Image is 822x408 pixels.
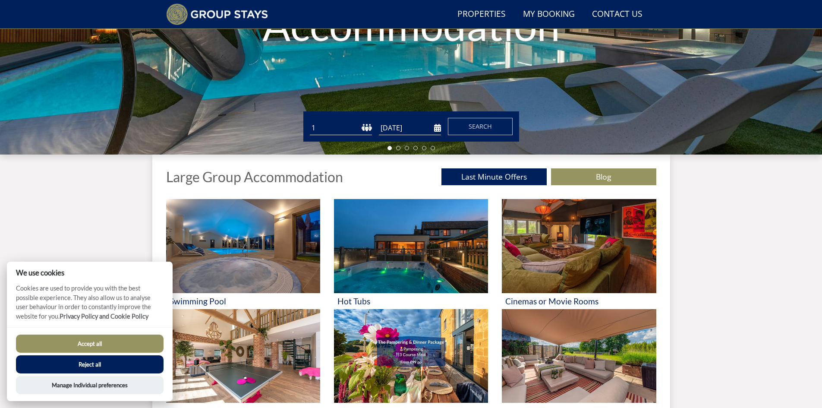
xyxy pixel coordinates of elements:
[166,3,268,25] img: Group Stays
[334,199,488,309] a: 'Hot Tubs' - Large Group Accommodation Holiday Ideas Hot Tubs
[170,297,317,306] h3: Swimming Pool
[505,297,652,306] h3: Cinemas or Movie Rooms
[589,5,646,24] a: Contact Us
[337,297,485,306] h3: Hot Tubs
[334,199,488,293] img: 'Hot Tubs' - Large Group Accommodation Holiday Ideas
[502,309,656,403] img: 'Dog Friendly' - Large Group Accommodation Holiday Ideas
[166,199,320,293] img: 'Swimming Pool' - Large Group Accommodation Holiday Ideas
[551,168,656,185] a: Blog
[520,5,578,24] a: My Booking
[469,122,492,130] span: Search
[7,284,173,327] p: Cookies are used to provide you with the best possible experience. They also allow us to analyse ...
[502,199,656,309] a: 'Cinemas or Movie Rooms' - Large Group Accommodation Holiday Ideas Cinemas or Movie Rooms
[502,199,656,293] img: 'Cinemas or Movie Rooms' - Large Group Accommodation Holiday Ideas
[441,168,547,185] a: Last Minute Offers
[166,309,320,403] img: 'Games Rooms' - Large Group Accommodation Holiday Ideas
[454,5,509,24] a: Properties
[16,355,164,373] button: Reject all
[16,335,164,353] button: Accept all
[334,309,488,403] img: 'Celebration and Event Packages' - Large Group Accommodation Holiday Ideas
[379,121,441,135] input: Arrival Date
[166,199,320,309] a: 'Swimming Pool' - Large Group Accommodation Holiday Ideas Swimming Pool
[166,169,343,184] h1: Large Group Accommodation
[7,269,173,277] h2: We use cookies
[60,313,148,320] a: Privacy Policy and Cookie Policy
[16,376,164,394] button: Manage Individual preferences
[448,118,513,135] button: Search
